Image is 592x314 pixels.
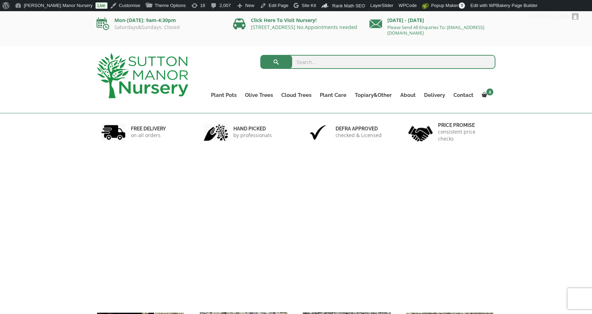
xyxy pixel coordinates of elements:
[420,90,449,100] a: Delivery
[241,90,277,100] a: Olive Trees
[251,17,317,23] a: Click Here To Visit Nursery!
[316,90,351,100] a: Plant Care
[131,126,166,132] h6: FREE DELIVERY
[336,126,382,132] h6: Defra approved
[396,90,420,100] a: About
[332,3,365,8] span: Rank Math SEO
[131,132,166,139] p: on all orders
[459,2,465,9] span: 0
[369,16,495,24] p: [DATE] - [DATE]
[533,14,570,19] span: [PERSON_NAME]
[478,90,495,100] a: 2
[302,3,316,8] span: Site Kit
[204,123,228,141] img: 2.jpg
[438,122,491,128] h6: Price promise
[486,88,493,95] span: 2
[207,90,241,100] a: Plant Pots
[233,126,272,132] h6: hand picked
[260,55,496,69] input: Search...
[336,132,382,139] p: checked & Licensed
[449,90,478,100] a: Contact
[251,24,357,30] a: [STREET_ADDRESS] No Appointments needed
[96,2,107,9] a: Live
[408,122,433,143] img: 4.jpg
[233,132,272,139] p: by professionals
[97,24,223,30] p: Saturdays&Sundays: Closed
[438,128,491,142] p: consistent price checks
[524,11,581,22] a: Hi,
[101,123,126,141] img: 1.jpg
[277,90,316,100] a: Cloud Trees
[306,123,330,141] img: 3.jpg
[387,24,484,36] a: Please Send All Enquiries To: [EMAIL_ADDRESS][DOMAIN_NAME]
[97,53,188,98] img: logo
[97,16,223,24] p: Mon-[DATE]: 9am-4:30pm
[351,90,396,100] a: Topiary&Other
